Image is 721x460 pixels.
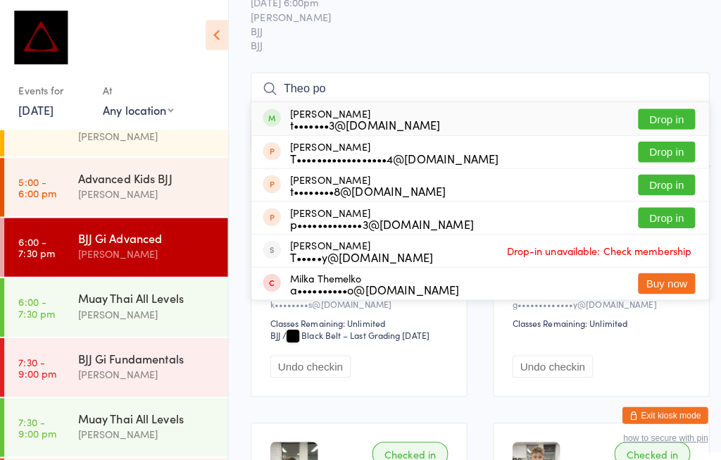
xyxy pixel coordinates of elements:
button: how to secure with pin [614,427,698,437]
div: k••••••••s@[DOMAIN_NAME] [266,293,446,305]
time: 7:30 - 9:00 pm [18,410,56,433]
a: 6:00 -7:30 pmBJJ Gi Advanced[PERSON_NAME] [4,215,225,273]
div: [PERSON_NAME] [77,126,213,142]
div: Muay Thai All Levels [77,404,213,420]
time: 6:00 - 7:30 pm [18,232,54,255]
div: [PERSON_NAME] [286,171,439,194]
button: Undo checkin [505,350,584,372]
div: [PERSON_NAME] [286,204,467,226]
button: Drop in [629,107,685,128]
span: BJJ [247,23,677,37]
div: [PERSON_NAME] [286,106,434,128]
div: At [101,77,171,101]
div: t•••••••3@[DOMAIN_NAME] [286,117,434,128]
div: t••••••••8@[DOMAIN_NAME] [286,182,439,194]
div: Any location [101,101,171,116]
div: [PERSON_NAME] [77,183,213,199]
div: Classes Remaining: Unlimited [266,312,446,324]
button: Drop in [629,204,685,225]
div: Checked in [367,435,441,459]
span: BJJ [247,37,699,51]
div: Checked in [606,435,680,459]
button: Buy now [629,269,685,290]
div: [PERSON_NAME] [77,420,213,436]
div: BJJ Gi Fundamentals [77,345,213,361]
div: Advanced Kids BJJ [77,168,213,183]
time: 5:00 - 6:00 pm [18,173,56,196]
div: Classes Remaining: Unlimited [505,312,684,324]
span: [PERSON_NAME] [247,9,677,23]
button: Exit kiosk mode [613,401,698,418]
button: Undo checkin [266,350,346,372]
a: 7:30 -9:00 pmBJJ Gi Fundamentals[PERSON_NAME] [4,333,225,391]
div: [PERSON_NAME] [286,139,491,161]
div: Events for [18,77,87,101]
a: [DATE] [18,101,53,116]
a: 6:00 -7:30 pmMuay Thai All Levels[PERSON_NAME] [4,274,225,332]
div: [PERSON_NAME] [77,302,213,318]
button: Drop in [629,172,685,192]
div: T••••••••••••••••••4@[DOMAIN_NAME] [286,150,491,161]
time: 7:30 - 9:00 pm [18,351,56,373]
div: BJJ Gi Advanced [77,227,213,242]
div: Muay Thai All Levels [77,286,213,302]
a: 7:30 -9:00 pmMuay Thai All Levels[PERSON_NAME] [4,392,225,450]
a: 5:00 -6:00 pmAdvanced Kids BJJ[PERSON_NAME] [4,156,225,213]
div: [PERSON_NAME] [286,236,427,259]
div: g•••••••••••••y@[DOMAIN_NAME] [505,293,684,305]
div: [PERSON_NAME] [77,242,213,259]
button: Drop in [629,139,685,160]
div: Milka Themelko [286,268,453,291]
div: BJJ [266,324,276,336]
span: Drop-in unavailable: Check membership [496,237,685,258]
div: T•••••y@[DOMAIN_NAME] [286,247,427,259]
time: 6:00 - 7:30 pm [18,292,54,314]
span: / Black Belt – Last Grading [DATE] [278,324,423,336]
input: Search [247,71,699,104]
div: a••••••••••o@[DOMAIN_NAME] [286,280,453,291]
div: p•••••••••••••3@[DOMAIN_NAME] [286,215,467,226]
div: [PERSON_NAME] [77,361,213,377]
img: Dominance MMA Thomastown [14,11,67,63]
